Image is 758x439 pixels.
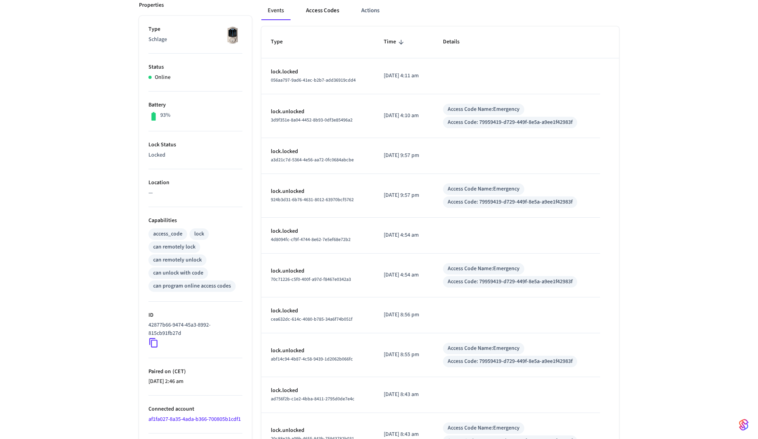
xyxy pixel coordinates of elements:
[148,101,242,109] p: Battery
[271,148,365,156] p: lock.locked
[148,377,242,386] p: [DATE] 2:46 am
[148,405,242,413] p: Connected account
[384,351,424,359] p: [DATE] 8:55 pm
[271,196,354,203] span: 924b3d31-6b76-4631-8012-63970bcf5762
[384,271,424,279] p: [DATE] 4:54 am
[148,151,242,159] p: Locked
[148,189,242,197] p: —
[148,321,239,338] p: 42877b66-9474-45a3-8992-815cb91fb27d
[271,316,353,323] span: cea632dc-614c-4080-b785-34a6f74b051f
[448,105,520,114] div: Access Code Name: Emergency
[148,415,241,423] a: af1fa027-8a35-4ada-b366-700805b1cdf1
[139,1,164,9] p: Properties
[271,347,365,355] p: lock.unlocked
[384,430,424,439] p: [DATE] 8:43 am
[148,63,242,71] p: Status
[271,77,356,84] span: 056aa797-9ad6-41ec-b2b7-add36919cdd4
[384,191,424,200] p: [DATE] 9:57 pm
[160,111,171,120] p: 93%
[148,179,242,187] p: Location
[271,227,365,235] p: lock.locked
[148,311,242,319] p: ID
[448,265,520,273] div: Access Code Name: Emergency
[148,25,242,34] p: Type
[153,243,195,251] div: can remotely lock
[148,35,242,44] p: Schlage
[194,230,204,238] div: lock
[448,185,520,193] div: Access Code Name: Emergency
[271,426,365,435] p: lock.unlocked
[271,307,365,315] p: lock.locked
[153,269,203,277] div: can unlock with code
[148,141,242,149] p: Lock Status
[271,157,354,163] span: a3d21c7d-5364-4e56-aa72-0fc0684abcbe
[271,267,365,275] p: lock.unlocked
[148,368,242,376] p: Paired on
[384,36,406,48] span: Time
[223,25,242,45] img: Schlage Sense Smart Deadbolt with Camelot Trim, Front
[384,311,424,319] p: [DATE] 8:56 pm
[261,1,619,20] div: ant example
[355,1,386,20] button: Actions
[300,1,345,20] button: Access Codes
[153,282,231,290] div: can program online access codes
[148,217,242,225] p: Capabilities
[384,231,424,239] p: [DATE] 4:54 am
[443,36,470,48] span: Details
[153,230,182,238] div: access_code
[171,368,186,375] span: ( CET )
[153,256,202,264] div: can remotely unlock
[739,418,749,431] img: SeamLogoGradient.69752ec5.svg
[448,357,572,366] div: Access Code: 79959419-d729-449f-8e5a-a9ee1f42983f
[448,424,520,432] div: Access Code Name: Emergency
[271,68,365,76] p: lock.locked
[384,72,424,80] p: [DATE] 4:11 am
[384,390,424,399] p: [DATE] 8:43 am
[271,117,353,123] span: 3d9f351e-8a04-4452-8b93-0df3e85496a2
[271,387,365,395] p: lock.locked
[448,344,520,353] div: Access Code Name: Emergency
[261,1,290,20] button: Events
[271,36,293,48] span: Type
[448,198,572,206] div: Access Code: 79959419-d729-449f-8e5a-a9ee1f42983f
[271,396,355,402] span: ad756f2b-c1e2-4bba-8411-2795d0de7e4c
[271,356,353,362] span: abf14c94-4b87-4c58-9439-1d2062b066fc
[448,118,572,127] div: Access Code: 79959419-d729-449f-8e5a-a9ee1f42983f
[271,187,365,196] p: lock.unlocked
[155,73,171,82] p: Online
[271,236,351,243] span: 4d8094fc-cf9f-4744-8e62-7e5ef68e72b2
[384,112,424,120] p: [DATE] 4:10 am
[271,276,351,283] span: 70c71226-c5f0-400f-a97d-f8467e0342a3
[448,278,572,286] div: Access Code: 79959419-d729-449f-8e5a-a9ee1f42983f
[271,108,365,116] p: lock.unlocked
[384,151,424,160] p: [DATE] 9:57 pm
